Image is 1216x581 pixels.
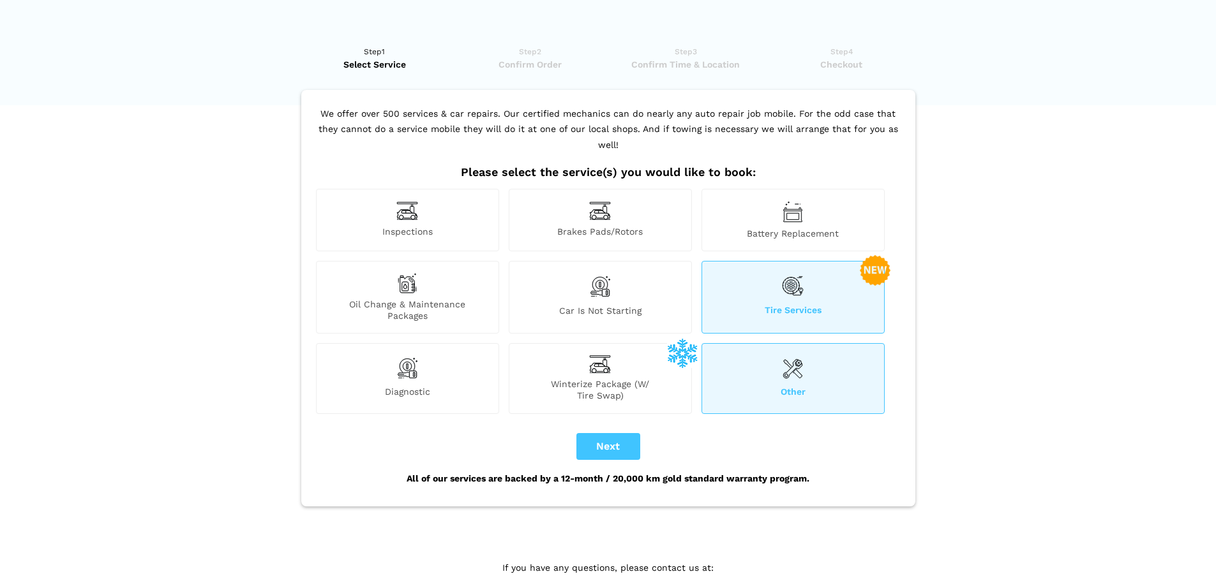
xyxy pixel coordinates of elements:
[313,106,904,166] p: We offer over 500 services & car repairs. Our certified mechanics can do nearly any auto repair j...
[768,58,915,71] span: Checkout
[509,226,691,239] span: Brakes Pads/Rotors
[301,45,449,71] a: Step1
[860,255,890,286] img: new-badge-2-48.png
[768,45,915,71] a: Step4
[313,165,904,179] h2: Please select the service(s) you would like to book:
[612,45,760,71] a: Step3
[407,561,809,575] p: If you have any questions, please contact us at:
[456,58,604,71] span: Confirm Order
[317,226,499,239] span: Inspections
[702,304,884,321] span: Tire Services
[612,58,760,71] span: Confirm Time & Location
[576,433,640,460] button: Next
[667,337,698,368] img: winterize-icon_1.png
[317,298,499,321] span: Oil Change & Maintenance Packages
[702,228,884,239] span: Battery Replacement
[509,378,691,401] span: Winterize Package (W/ Tire Swap)
[509,305,691,321] span: Car is not starting
[456,45,604,71] a: Step2
[702,386,884,401] span: Other
[301,58,449,71] span: Select Service
[317,386,499,401] span: Diagnostic
[313,460,904,497] div: All of our services are backed by a 12-month / 20,000 km gold standard warranty program.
